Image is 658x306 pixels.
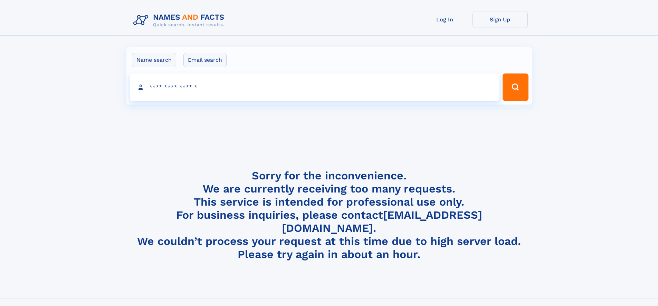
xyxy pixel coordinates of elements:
[130,73,500,101] input: search input
[417,11,473,28] a: Log In
[183,53,227,67] label: Email search
[131,11,230,30] img: Logo Names and Facts
[132,53,176,67] label: Name search
[473,11,528,28] a: Sign Up
[131,169,528,261] h4: Sorry for the inconvenience. We are currently receiving too many requests. This service is intend...
[503,73,528,101] button: Search Button
[282,208,482,235] a: [EMAIL_ADDRESS][DOMAIN_NAME]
